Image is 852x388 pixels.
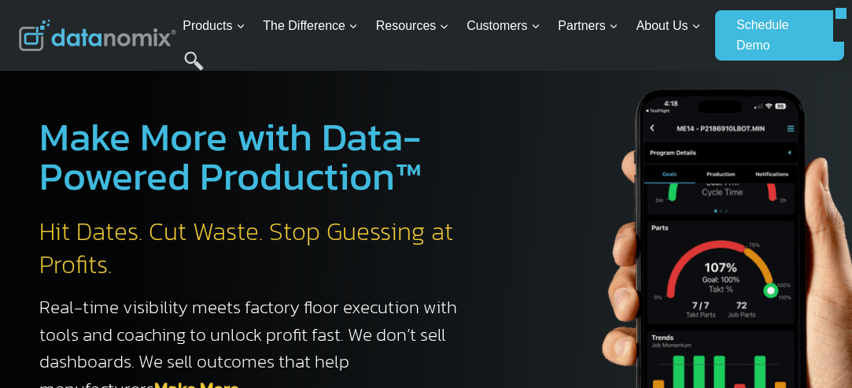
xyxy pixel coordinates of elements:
[636,16,701,36] span: About Us
[39,216,496,281] h2: Hit Dates. Cut Waste. Stop Guessing at Profits.
[19,20,176,51] img: Datanomix
[467,16,540,36] span: Customers
[715,10,833,61] a: Schedule Demo
[558,16,618,36] span: Partners
[263,16,358,36] span: The Difference
[184,51,204,87] a: Search
[39,117,496,196] h1: Make More with Data-Powered Production™
[183,16,245,36] span: Products
[376,16,448,36] span: Resources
